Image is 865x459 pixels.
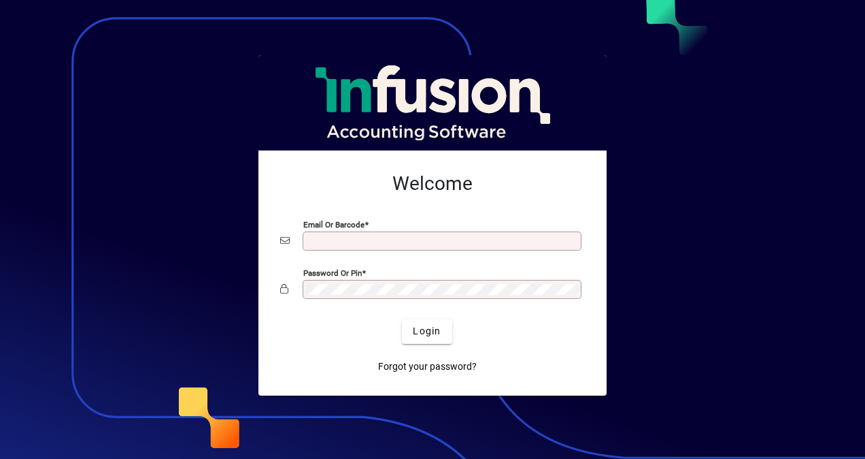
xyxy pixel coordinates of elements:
a: Forgot your password? [373,355,482,379]
span: Login [413,324,441,338]
span: Forgot your password? [378,360,477,374]
mat-label: Password or Pin [303,268,362,277]
h2: Welcome [280,172,585,195]
button: Login [402,319,452,344]
mat-label: Email or Barcode [303,219,364,229]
